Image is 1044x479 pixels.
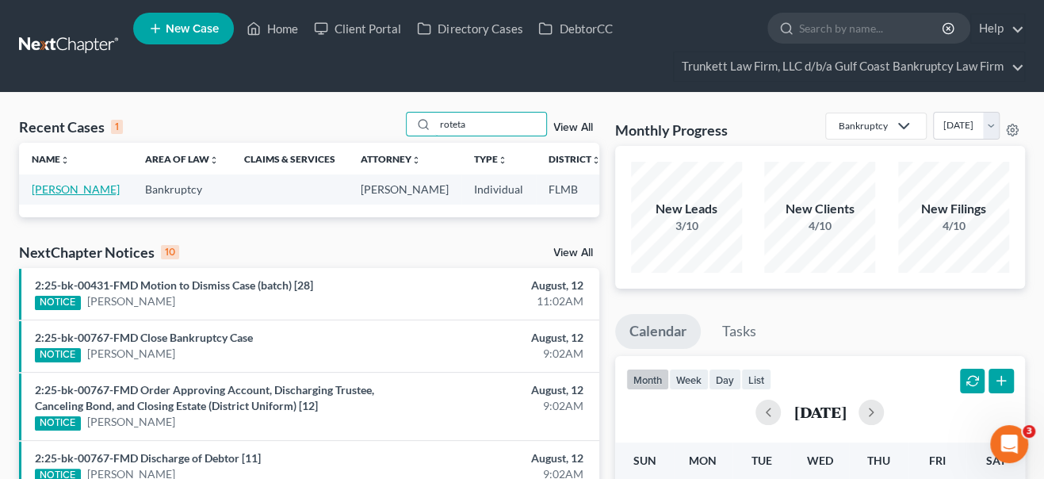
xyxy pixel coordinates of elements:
[898,200,1009,218] div: New Filings
[239,14,306,43] a: Home
[35,278,313,292] a: 2:25-bk-00431-FMD Motion to Dismiss Case (batch) [28]
[764,218,875,234] div: 4/10
[553,247,593,259] a: View All
[411,330,583,346] div: August, 12
[794,404,846,420] h2: [DATE]
[799,13,944,43] input: Search by name...
[411,278,583,293] div: August, 12
[990,425,1028,463] iframe: Intercom live chat
[626,369,669,390] button: month
[87,414,175,430] a: [PERSON_NAME]
[807,454,833,467] span: Wed
[631,218,742,234] div: 3/10
[87,293,175,309] a: [PERSON_NAME]
[411,155,421,165] i: unfold_more
[161,245,179,259] div: 10
[461,174,536,204] td: Individual
[709,369,741,390] button: day
[536,174,614,204] td: FLMB
[35,383,374,412] a: 2:25-bk-00767-FMD Order Approving Account, Discharging Trustee, Canceling Bond, and Closing Estat...
[751,454,772,467] span: Tue
[35,348,81,362] div: NOTICE
[306,14,409,43] a: Client Portal
[145,153,219,165] a: Area of Lawunfold_more
[474,153,507,165] a: Typeunfold_more
[615,314,701,349] a: Calendar
[530,14,620,43] a: DebtorCC
[898,218,1009,234] div: 4/10
[674,52,1024,81] a: Trunkett Law Firm, LLC d/b/a Gulf Coast Bankruptcy Law Firm
[553,122,593,133] a: View All
[764,200,875,218] div: New Clients
[929,454,946,467] span: Fri
[689,454,717,467] span: Mon
[35,451,261,465] a: 2:25-bk-00767-FMD Discharge of Debtor [11]
[411,382,583,398] div: August, 12
[32,182,120,196] a: [PERSON_NAME]
[166,23,219,35] span: New Case
[669,369,709,390] button: week
[411,398,583,414] div: 9:02AM
[231,143,348,174] th: Claims & Services
[361,153,421,165] a: Attorneyunfold_more
[633,454,656,467] span: Sun
[615,121,728,140] h3: Monthly Progress
[708,314,771,349] a: Tasks
[19,117,123,136] div: Recent Cases
[348,174,461,204] td: [PERSON_NAME]
[435,113,546,136] input: Search by name...
[35,331,253,344] a: 2:25-bk-00767-FMD Close Bankruptcy Case
[631,200,742,218] div: New Leads
[87,346,175,362] a: [PERSON_NAME]
[867,454,890,467] span: Thu
[32,153,70,165] a: Nameunfold_more
[132,174,231,204] td: Bankruptcy
[411,346,583,362] div: 9:02AM
[35,416,81,431] div: NOTICE
[19,243,179,262] div: NextChapter Notices
[111,120,123,134] div: 1
[411,293,583,309] div: 11:02AM
[986,454,1006,467] span: Sat
[741,369,771,390] button: list
[409,14,530,43] a: Directory Cases
[209,155,219,165] i: unfold_more
[35,296,81,310] div: NOTICE
[60,155,70,165] i: unfold_more
[498,155,507,165] i: unfold_more
[1023,425,1035,438] span: 3
[971,14,1024,43] a: Help
[549,153,601,165] a: Districtunfold_more
[411,450,583,466] div: August, 12
[591,155,601,165] i: unfold_more
[839,119,888,132] div: Bankruptcy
